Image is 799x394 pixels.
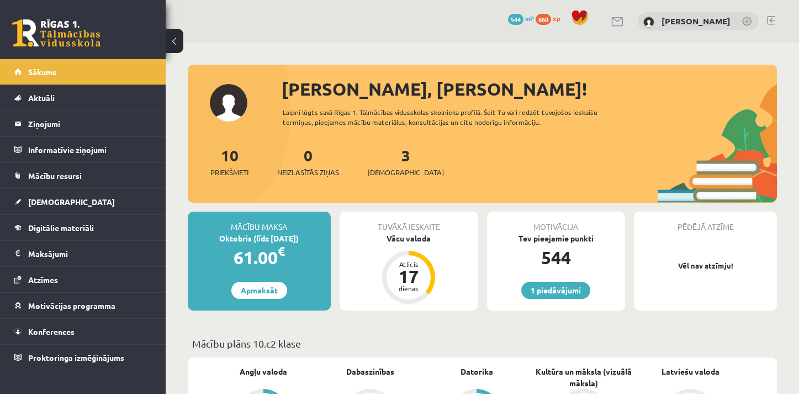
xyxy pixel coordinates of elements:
[14,85,152,111] a: Aktuāli
[278,243,285,259] span: €
[210,167,248,178] span: Priekšmeti
[188,244,331,271] div: 61.00
[28,137,152,162] legend: Informatīvie ziņojumi
[188,233,331,244] div: Oktobris (līdz [DATE])
[14,59,152,85] a: Sākums
[392,267,425,285] div: 17
[368,145,444,178] a: 3[DEMOGRAPHIC_DATA]
[639,260,771,271] p: Vēl nav atzīmju!
[392,285,425,292] div: dienas
[240,366,287,377] a: Angļu valoda
[14,345,152,370] a: Proktoringa izmēģinājums
[487,233,626,244] div: Tev pieejamie punkti
[662,366,719,377] a: Latviešu valoda
[28,197,115,207] span: [DEMOGRAPHIC_DATA]
[662,15,731,27] a: [PERSON_NAME]
[14,293,152,318] a: Motivācijas programma
[461,366,493,377] a: Datorika
[28,223,94,233] span: Digitālie materiāli
[14,137,152,162] a: Informatīvie ziņojumi
[536,14,551,25] span: 860
[508,14,534,23] a: 544 mP
[643,17,654,28] img: Viktorija Peikšteina
[530,366,637,389] a: Kultūra un māksla (vizuālā māksla)
[553,14,560,23] span: xp
[28,353,124,363] span: Proktoringa izmēģinājums
[508,14,523,25] span: 544
[14,163,152,188] a: Mācību resursi
[14,241,152,266] a: Maksājumi
[392,261,425,267] div: Atlicis
[277,167,339,178] span: Neizlasītās ziņas
[340,212,478,233] div: Tuvākā ieskaite
[28,241,152,266] legend: Maksājumi
[28,275,58,285] span: Atzīmes
[14,215,152,240] a: Digitālie materiāli
[282,76,777,102] div: [PERSON_NAME], [PERSON_NAME]!
[525,14,534,23] span: mP
[340,233,478,244] div: Vācu valoda
[28,111,152,136] legend: Ziņojumi
[14,267,152,292] a: Atzīmes
[368,167,444,178] span: [DEMOGRAPHIC_DATA]
[340,233,478,306] a: Vācu valoda Atlicis 17 dienas
[192,336,772,351] p: Mācību plāns 10.c2 klase
[14,319,152,344] a: Konferences
[12,19,100,47] a: Rīgas 1. Tālmācības vidusskola
[487,212,626,233] div: Motivācija
[188,212,331,233] div: Mācību maksa
[521,282,590,299] a: 1 piedāvājumi
[28,301,115,311] span: Motivācijas programma
[634,212,777,233] div: Pēdējā atzīme
[28,327,75,337] span: Konferences
[346,366,394,377] a: Dabaszinības
[283,107,636,127] div: Laipni lūgts savā Rīgas 1. Tālmācības vidusskolas skolnieka profilā. Šeit Tu vari redzēt tuvojošo...
[231,282,287,299] a: Apmaksāt
[28,171,82,181] span: Mācību resursi
[487,244,626,271] div: 544
[277,145,339,178] a: 0Neizlasītās ziņas
[28,93,55,103] span: Aktuāli
[210,145,248,178] a: 10Priekšmeti
[536,14,565,23] a: 860 xp
[14,111,152,136] a: Ziņojumi
[28,67,56,77] span: Sākums
[14,189,152,214] a: [DEMOGRAPHIC_DATA]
